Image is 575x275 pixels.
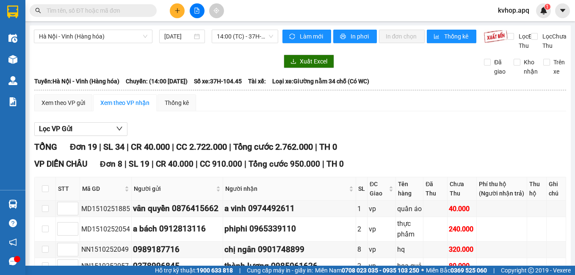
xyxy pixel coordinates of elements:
div: thực phẩm [397,218,422,239]
div: 2 [357,261,366,271]
span: CR 40.000 [131,142,170,152]
input: Tìm tên, số ĐT hoặc mã đơn [47,6,147,15]
span: Người gửi [134,184,214,193]
span: CR 40.000 [156,159,194,169]
button: syncLàm mới [282,30,331,43]
div: quần áo [397,203,422,214]
strong: 0708 023 035 - 0935 103 250 [342,267,419,274]
span: message [9,257,17,265]
span: CC 910.000 [200,159,242,169]
div: vp [369,244,394,255]
span: | [172,142,174,152]
span: | [124,159,127,169]
button: aim [209,3,224,18]
span: search [35,8,41,14]
span: Lọc VP Gửi [39,124,72,134]
strong: 0369 525 060 [451,267,487,274]
span: | [99,142,101,152]
button: downloadXuất Excel [284,55,334,68]
th: Đã Thu [423,177,448,201]
span: Tài xế: [248,77,266,86]
span: ĐC Giao [370,179,387,198]
img: icon-new-feature [540,7,547,14]
span: bar-chart [434,33,441,40]
div: 1 [357,203,366,214]
div: MD1510251885 [81,203,130,214]
div: vân quyền 0876415662 [133,202,221,215]
sup: 1 [545,4,550,10]
input: 15/10/2025 [164,32,192,41]
span: | [127,142,129,152]
img: warehouse-icon [8,200,17,209]
span: kvhop.apq [491,5,536,16]
span: Cung cấp máy in - giấy in: [247,266,313,275]
div: 240.000 [449,224,475,234]
span: Tổng cước 2.762.000 [233,142,313,152]
div: a vinh 0974492611 [224,202,354,215]
span: sync [289,33,296,40]
div: NN1510252049 [81,244,130,255]
div: a bách 0912813116 [133,223,221,235]
button: bar-chartThống kê [427,30,476,43]
span: download [290,58,296,65]
span: Tổng cước 950.000 [249,159,320,169]
button: In đơn chọn [379,30,425,43]
div: 2 [357,224,366,234]
td: MD1510251885 [80,201,132,217]
span: Người nhận [225,184,347,193]
span: Trên xe [550,58,568,76]
img: logo-vxr [7,5,18,18]
span: copyright [528,267,534,273]
button: printerIn phơi [333,30,377,43]
div: vp [369,203,394,214]
div: 0378996845 [133,260,221,272]
strong: 1900 633 818 [196,267,233,274]
div: Xem theo VP nhận [100,98,149,107]
th: Chưa Thu [448,177,477,201]
div: hq [397,244,422,255]
span: Miền Bắc [426,266,487,275]
span: | [493,266,495,275]
span: | [244,159,246,169]
span: plus [174,8,180,14]
div: NN1510252057 [81,261,130,271]
th: Phí thu hộ (Người nhận trả) [477,177,527,201]
button: caret-down [555,3,570,18]
th: Thu hộ [527,177,547,201]
div: hoa quả [397,261,422,271]
span: Đã giao [491,58,509,76]
div: Thống kê [165,98,189,107]
div: MD1510252054 [81,224,130,234]
button: plus [170,3,185,18]
span: Đơn 19 [70,142,97,152]
span: Hỗ trợ kỹ thuật: [155,266,233,275]
span: file-add [194,8,200,14]
span: question-circle [9,219,17,227]
img: 9k= [484,30,508,43]
td: NN1510252049 [80,242,132,258]
th: SL [356,177,368,201]
span: In phơi [351,32,370,41]
div: 0989187716 [133,243,221,256]
span: Số xe: 37H-104.45 [194,77,242,86]
span: caret-down [559,7,567,14]
th: Ghi chú [547,177,566,201]
span: ⚪️ [421,269,424,272]
b: Tuyến: Hà Nội - Vinh (Hàng hóa) [34,78,119,85]
div: 40.000 [449,203,475,214]
span: Lọc Đã Thu [515,32,537,50]
span: Đơn 8 [100,159,122,169]
span: | [152,159,154,169]
span: | [229,142,231,152]
div: phiphi 0965339110 [224,223,354,235]
span: Lọc Chưa Thu [539,32,568,50]
th: STT [56,177,80,201]
td: MD1510252054 [80,217,132,241]
div: 80.000 [449,261,475,271]
div: 8 [357,244,366,255]
img: solution-icon [8,97,17,106]
button: file-add [190,3,205,18]
span: Chuyến: (14:00 [DATE]) [126,77,188,86]
td: NN1510252057 [80,258,132,275]
span: | [196,159,198,169]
